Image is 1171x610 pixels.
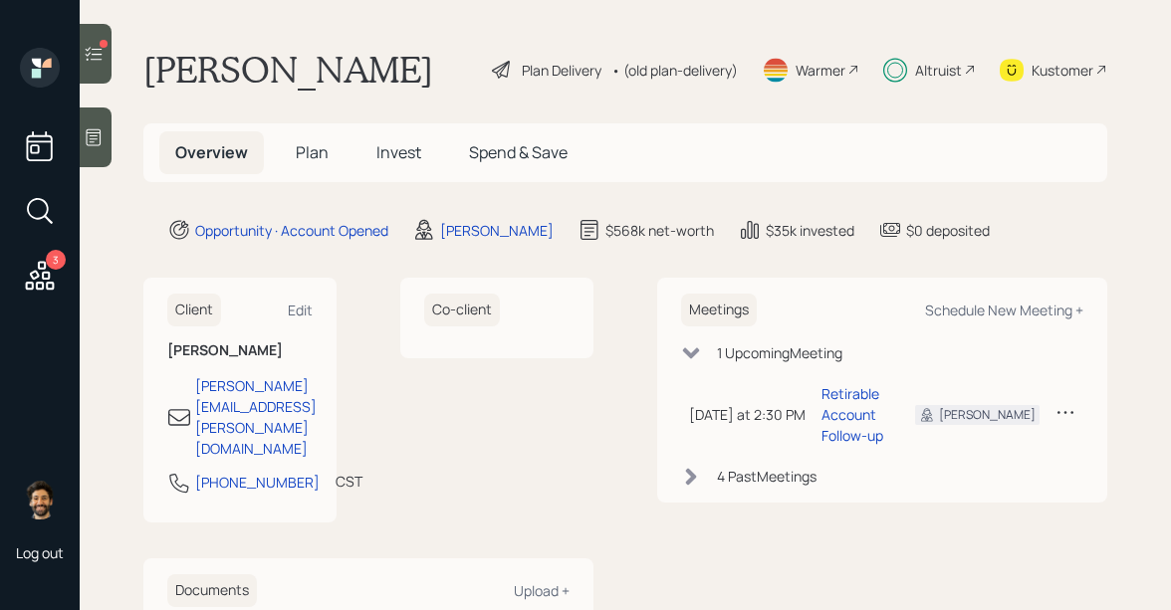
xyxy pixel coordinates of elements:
[167,342,313,359] h6: [PERSON_NAME]
[195,375,317,459] div: [PERSON_NAME][EMAIL_ADDRESS][PERSON_NAME][DOMAIN_NAME]
[16,543,64,562] div: Log out
[906,220,990,241] div: $0 deposited
[766,220,854,241] div: $35k invested
[925,301,1083,319] div: Schedule New Meeting +
[821,383,883,446] div: Retirable Account Follow-up
[424,294,500,326] h6: Co-client
[175,141,248,163] span: Overview
[1032,60,1093,81] div: Kustomer
[195,220,388,241] div: Opportunity · Account Opened
[605,220,714,241] div: $568k net-worth
[167,574,257,607] h6: Documents
[20,480,60,519] img: eric-schwartz-headshot.png
[796,60,845,81] div: Warmer
[681,294,757,326] h6: Meetings
[376,141,421,163] span: Invest
[46,250,66,270] div: 3
[440,220,554,241] div: [PERSON_NAME]
[288,301,313,319] div: Edit
[296,141,329,163] span: Plan
[689,404,806,425] div: [DATE] at 2:30 PM
[195,472,320,493] div: [PHONE_NUMBER]
[469,141,568,163] span: Spend & Save
[167,294,221,326] h6: Client
[336,471,362,492] div: CST
[717,466,817,487] div: 4 Past Meeting s
[939,406,1036,424] div: [PERSON_NAME]
[717,342,842,363] div: 1 Upcoming Meeting
[143,48,433,92] h1: [PERSON_NAME]
[514,581,570,600] div: Upload +
[522,60,601,81] div: Plan Delivery
[611,60,738,81] div: • (old plan-delivery)
[915,60,962,81] div: Altruist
